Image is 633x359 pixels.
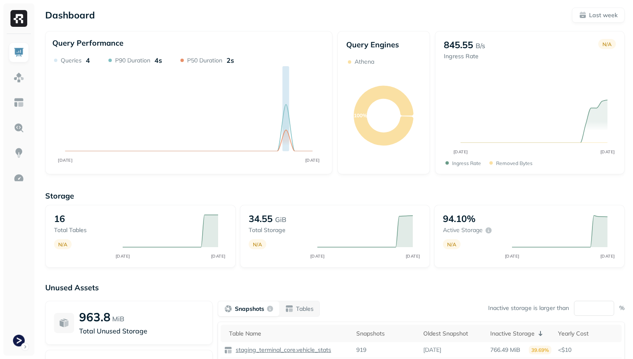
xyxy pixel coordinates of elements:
[13,122,24,133] img: Query Explorer
[45,9,95,21] p: Dashboard
[187,57,222,65] p: P50 Duration
[296,305,314,313] p: Tables
[558,330,618,338] div: Yearly Cost
[13,47,24,58] img: Dashboard
[496,160,533,166] p: Removed bytes
[234,346,331,354] p: staging_terminal_core.vehicle_stats
[488,304,569,312] p: Inactive storage is larger than
[406,253,420,259] tspan: [DATE]
[355,58,374,66] p: Athena
[154,56,162,65] p: 4s
[13,97,24,108] img: Asset Explorer
[226,56,234,65] p: 2s
[58,158,72,163] tspan: [DATE]
[310,253,325,259] tspan: [DATE]
[490,346,520,354] p: 766.49 MiB
[54,213,65,225] p: 16
[619,304,625,312] p: %
[52,38,124,48] p: Query Performance
[13,173,24,183] img: Optimization
[504,253,519,259] tspan: [DATE]
[354,112,367,119] text: 100%
[211,253,226,259] tspan: [DATE]
[13,72,24,83] img: Assets
[305,158,320,163] tspan: [DATE]
[558,346,618,354] p: <$10
[356,346,366,354] p: 919
[452,160,481,166] p: Ingress Rate
[249,213,273,225] p: 34.55
[275,214,286,225] p: GiB
[589,11,618,19] p: Last week
[115,57,150,65] p: P90 Duration
[443,226,483,234] p: Active storage
[229,330,350,338] div: Table Name
[490,330,535,338] p: Inactive Storage
[444,39,473,51] p: 845.55
[224,346,232,354] img: table
[54,226,114,234] p: Total tables
[116,253,130,259] tspan: [DATE]
[453,149,468,155] tspan: [DATE]
[423,346,441,354] p: [DATE]
[58,241,67,248] p: N/A
[600,149,615,155] tspan: [DATE]
[112,314,124,324] p: MiB
[444,52,485,60] p: Ingress Rate
[86,56,90,65] p: 4
[45,191,625,201] p: Storage
[600,253,615,259] tspan: [DATE]
[79,326,204,336] p: Total Unused Storage
[249,226,309,234] p: Total storage
[346,40,421,49] p: Query Engines
[232,346,331,354] a: staging_terminal_core.vehicle_stats
[572,8,625,23] button: Last week
[443,213,476,225] p: 94.10%
[447,241,456,248] p: N/A
[423,330,484,338] div: Oldest Snapshot
[13,147,24,158] img: Insights
[529,346,551,354] p: 39.69%
[10,10,27,27] img: Ryft
[45,283,625,292] p: Unused Assets
[253,241,262,248] p: N/A
[476,41,485,51] p: B/s
[356,330,417,338] div: Snapshots
[602,41,612,47] p: N/A
[61,57,82,65] p: Queries
[235,305,264,313] p: Snapshots
[79,310,111,324] p: 963.8
[13,335,25,346] img: Terminal Staging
